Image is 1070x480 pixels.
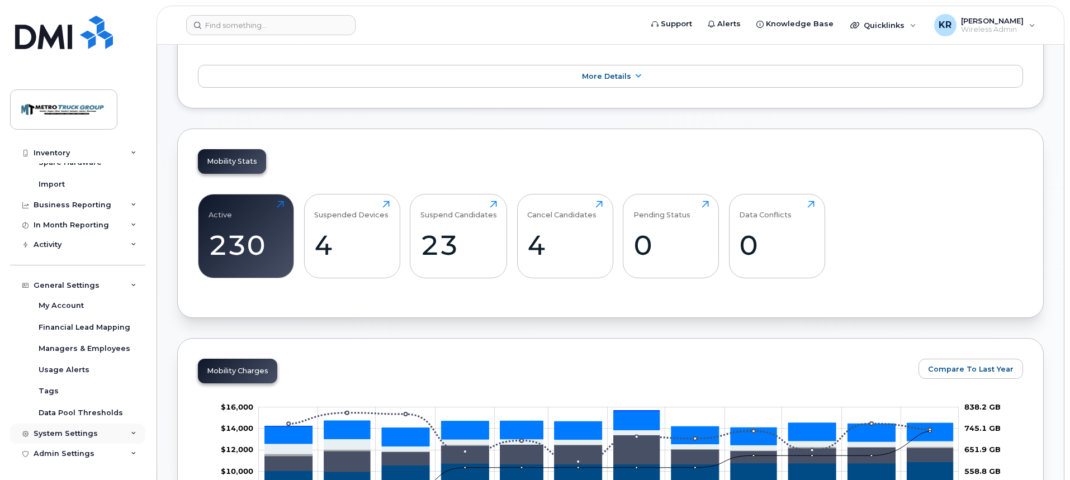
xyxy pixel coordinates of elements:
g: $0 [221,445,253,454]
div: Suspend Candidates [420,201,497,219]
span: Alerts [717,18,741,30]
g: Hardware [265,435,953,456]
a: Pending Status0 [633,201,709,272]
div: Data Conflicts [739,201,792,219]
span: Knowledge Base [766,18,834,30]
tspan: $12,000 [221,445,253,454]
div: Quicklinks [842,14,924,36]
a: Knowledge Base [749,13,841,35]
span: Support [661,18,692,30]
div: Pending Status [633,201,690,219]
a: Suspended Devices4 [314,201,390,272]
tspan: 838.2 GB [964,402,1001,411]
a: Cancel Candidates4 [527,201,603,272]
div: Cancel Candidates [527,201,596,219]
tspan: $10,000 [221,467,253,476]
div: Ken Richardson [926,14,1043,36]
div: 4 [527,229,603,262]
g: $0 [221,424,253,433]
a: Data Conflicts0 [739,201,815,272]
div: Suspended Devices [314,201,389,219]
div: 4 [314,229,390,262]
tspan: 651.9 GB [964,445,1001,454]
g: $0 [221,402,253,411]
a: Alerts [700,13,749,35]
tspan: 558.8 GB [964,467,1001,476]
span: [PERSON_NAME] [961,16,1024,25]
span: Compare To Last Year [928,364,1014,374]
span: More Details [582,72,631,80]
div: 0 [633,229,709,262]
tspan: 745.1 GB [964,424,1001,433]
div: 230 [209,229,284,262]
g: $0 [221,467,253,476]
div: 23 [420,229,497,262]
tspan: $16,000 [221,402,253,411]
a: Active230 [209,201,284,272]
input: Find something... [186,15,356,35]
div: 0 [739,229,815,262]
div: Active [209,201,232,219]
span: Wireless Admin [961,25,1024,34]
tspan: $14,000 [221,424,253,433]
a: Support [643,13,700,35]
a: Suspend Candidates23 [420,201,497,272]
g: HST [265,411,953,446]
button: Compare To Last Year [919,359,1023,379]
g: Roaming [265,435,953,472]
g: Features [265,430,953,454]
span: KR [939,18,951,32]
span: Quicklinks [864,21,905,30]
